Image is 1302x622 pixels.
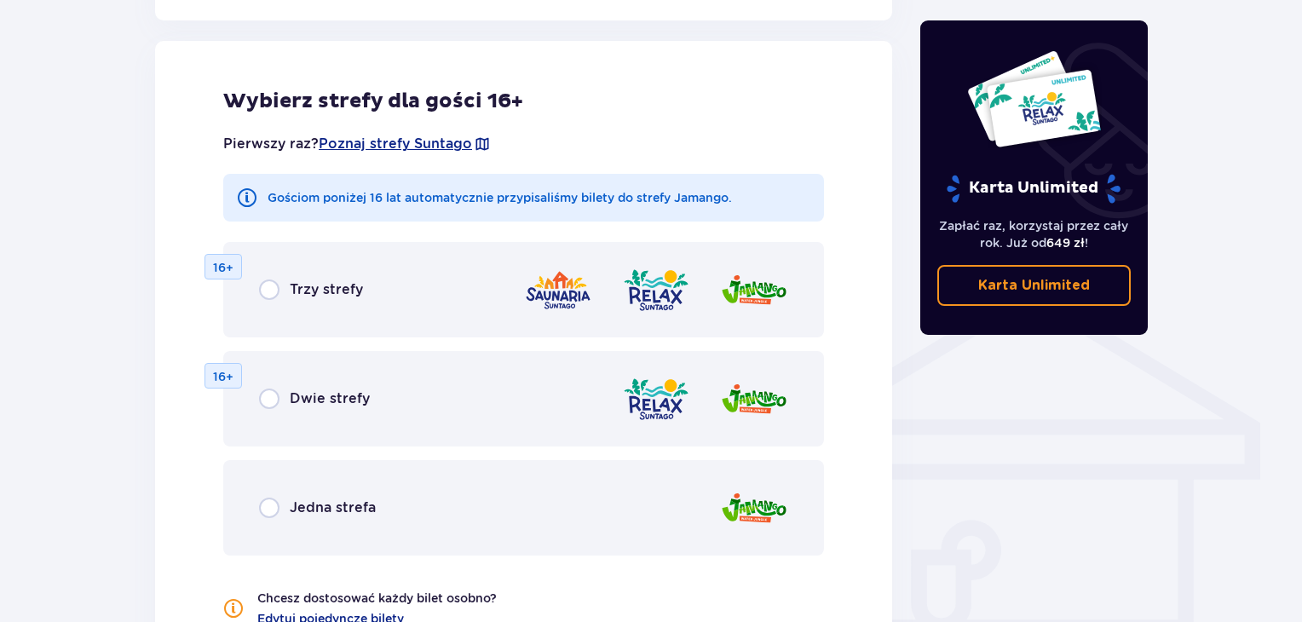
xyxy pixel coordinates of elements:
[257,590,497,607] p: Chcesz dostosować każdy bilet osobno?
[966,49,1102,148] img: Dwie karty całoroczne do Suntago z napisem 'UNLIMITED RELAX', na białym tle z tropikalnymi liśćmi...
[319,135,472,153] a: Poznaj strefy Suntago
[720,375,788,423] img: Jamango
[622,375,690,423] img: Relax
[290,498,376,517] span: Jedna strefa
[1046,236,1085,250] span: 649 zł
[937,265,1132,306] a: Karta Unlimited
[290,280,363,299] span: Trzy strefy
[223,135,491,153] p: Pierwszy raz?
[937,217,1132,251] p: Zapłać raz, korzystaj przez cały rok. Już od !
[978,276,1090,295] p: Karta Unlimited
[213,259,233,276] p: 16+
[945,174,1122,204] p: Karta Unlimited
[720,484,788,533] img: Jamango
[524,266,592,314] img: Saunaria
[268,189,732,206] p: Gościom poniżej 16 lat automatycznie przypisaliśmy bilety do strefy Jamango.
[720,266,788,314] img: Jamango
[290,389,370,408] span: Dwie strefy
[213,368,233,385] p: 16+
[622,266,690,314] img: Relax
[223,89,824,114] h2: Wybierz strefy dla gości 16+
